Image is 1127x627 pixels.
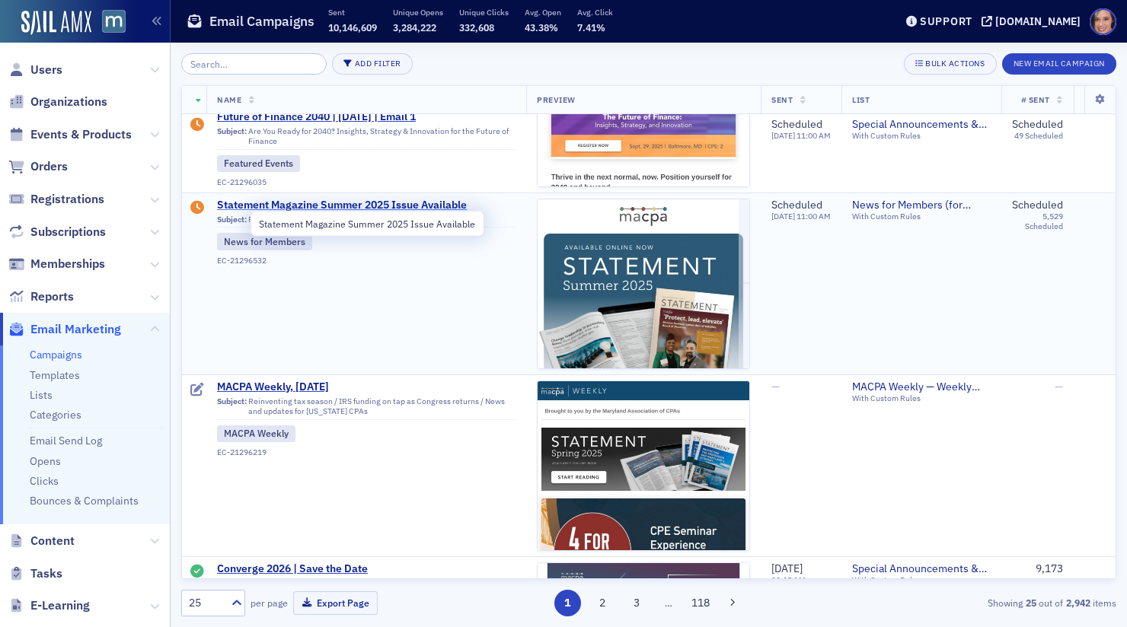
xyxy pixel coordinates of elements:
time: 10:15 AM [771,574,806,585]
a: Registrations [8,191,104,208]
span: 7.41% [577,21,605,33]
span: Subject: [217,126,247,146]
a: Email Send Log [30,434,102,447]
span: Special Announcements & Special Event Invitations [852,118,991,132]
span: 10,146,609 [328,21,377,33]
span: List [852,94,870,105]
a: Content [8,533,75,549]
span: 332,608 [459,21,494,33]
a: Orders [8,158,68,175]
a: Converge 2026 | Save the Date [217,562,516,576]
button: Add Filter [332,53,413,75]
button: Bulk Actions [904,53,996,75]
span: Statement Magazine Summer 2025 Issue Available [217,199,516,212]
a: Email Marketing [8,321,121,338]
span: Email Marketing [30,321,121,338]
a: Users [8,62,62,78]
a: News for Members (for members only) [852,199,991,212]
div: Are You Ready for 2040? Insights, Strategy & Innovation for the Future of Finance [217,126,516,150]
span: Sent [771,94,793,105]
button: Export Page [293,591,378,615]
button: [DOMAIN_NAME] [982,16,1086,27]
a: New Email Campaign [1002,56,1116,69]
div: [DOMAIN_NAME] [995,14,1081,28]
a: Campaigns [30,348,82,361]
span: Subject: [217,215,247,224]
a: MACPA Weekly — Weekly Newsletter (for members only) [852,380,991,394]
span: 43.38% [525,21,558,33]
span: Reports [30,288,74,305]
div: Showing out of items [816,596,1116,609]
div: Read the latest issue of MACPA's Statement Magazine now! [217,215,516,228]
a: Templates [30,368,80,382]
div: Sent [190,565,204,580]
div: News for Members [217,233,312,250]
p: Unique Opens [393,7,443,18]
a: Opens [30,454,61,468]
a: Categories [30,408,81,422]
div: Support [920,14,972,28]
div: EC-21296035 [217,177,516,187]
a: Reports [8,288,74,305]
span: Preview [537,94,576,105]
label: per page [251,596,288,609]
div: With Custom Rules [852,575,991,585]
span: E-Learning [30,597,90,614]
span: 11:00 AM [797,211,831,221]
button: New Email Campaign [1002,53,1116,75]
strong: 25 [1023,596,1039,609]
strong: 2,942 [1063,596,1093,609]
span: — [1055,380,1063,393]
div: Featured Events [217,154,300,171]
span: Orders [30,158,68,175]
span: [DATE] [771,211,797,221]
div: 9,173 [1012,562,1063,576]
a: Clicks [30,474,59,488]
span: Users [30,62,62,78]
div: EC-21296219 [217,447,516,457]
p: Unique Clicks [459,7,509,18]
span: Profile [1090,8,1116,35]
a: View Homepage [91,10,126,36]
span: Memberships [30,256,105,272]
img: SailAMX [21,11,91,35]
div: Scheduled [771,199,831,212]
div: With Custom Rules [852,132,991,142]
div: Statement Magazine Summer 2025 Issue Available [251,211,484,237]
a: Subscriptions [8,224,106,240]
span: Organizations [30,94,107,110]
a: Future of Finance 2040 | [DATE] | Email 1 [217,110,516,124]
span: Subscriptions [30,224,106,240]
span: Events & Products [30,126,132,143]
div: 5,529 Scheduled [1012,212,1063,231]
span: Tasks [30,565,62,582]
p: Sent [328,7,377,18]
a: Bounces & Complaints [30,494,139,508]
div: Draft [190,201,204,216]
div: Scheduled [1012,199,1063,212]
a: Events & Products [8,126,132,143]
a: Tasks [8,565,62,582]
a: MACPA Weekly, [DATE] [217,380,516,394]
button: 3 [624,590,650,616]
p: Avg. Click [577,7,613,18]
button: 1 [554,590,581,616]
div: Bulk Actions [925,59,985,68]
a: Special Announcements & Special Event Invitations [852,562,991,576]
span: Subject: [217,396,247,416]
span: 3,284,222 [393,21,436,33]
span: # Sent [1021,94,1050,105]
a: Memberships [8,256,105,272]
span: Registrations [30,191,104,208]
div: Reinventing tax season / IRS funding on tap as Congress returns / News and updates for [US_STATE]... [217,396,516,420]
span: Content [30,533,75,549]
span: 11:00 AM [797,131,831,142]
span: — [771,380,780,393]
